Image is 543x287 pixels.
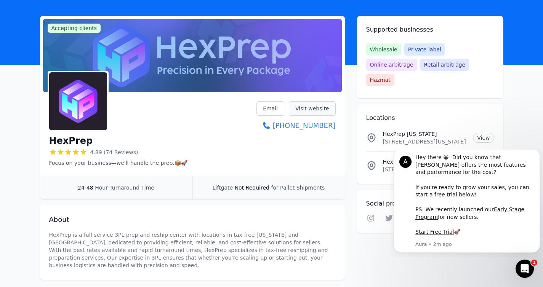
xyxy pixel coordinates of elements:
[49,72,107,130] img: HexPrep
[271,185,325,191] span: for Pallet Shipments
[366,43,401,56] span: Wholesale
[49,231,336,269] p: HexPrep is a full-service 3PL prep and reship center with locations in tax-free [US_STATE] and [G...
[366,74,394,86] span: Hazmat
[383,138,467,145] p: [STREET_ADDRESS][US_STATE]
[9,6,21,18] div: Profile image for Aura
[420,59,469,71] span: Retail arbitrage
[25,4,144,86] div: Hey there 😀 Did you know that [PERSON_NAME] offers the most features and performance for the cost...
[531,260,537,266] span: 1
[404,43,445,56] span: Private label
[25,4,144,90] div: Message content
[78,185,93,191] span: 24-48
[213,185,233,191] span: Liftgate
[235,185,269,191] span: Not Required
[366,25,494,34] h2: Supported businesses
[95,185,154,191] span: Hour Turnaround Time
[90,148,138,156] span: 4.89 (74 Reviews)
[289,101,336,116] a: Visit website
[48,24,101,33] span: Accepting clients
[516,260,534,278] iframe: Intercom live chat
[391,150,543,257] iframe: Intercom notifications message
[49,214,336,225] h2: About
[25,79,63,85] a: Start Free Trial
[256,120,335,131] a: [PHONE_NUMBER]
[49,159,187,167] p: Focus on your business—we'll handle the prep.📦🚀
[25,57,134,70] a: Early Stage Program
[366,113,494,123] h2: Locations
[256,101,284,116] a: Email
[366,199,494,208] h2: Social profiles
[383,166,467,173] p: [STREET_ADDRESS][PERSON_NAME][US_STATE]
[366,59,417,71] span: Online arbitrage
[25,91,144,98] p: Message from Aura, sent 2m ago
[49,135,93,147] h1: HexPrep
[383,158,467,166] p: HexPrep [GEOGRAPHIC_DATA]
[383,130,467,138] p: HexPrep [US_STATE]
[473,133,494,143] a: View
[63,79,70,85] b: 🚀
